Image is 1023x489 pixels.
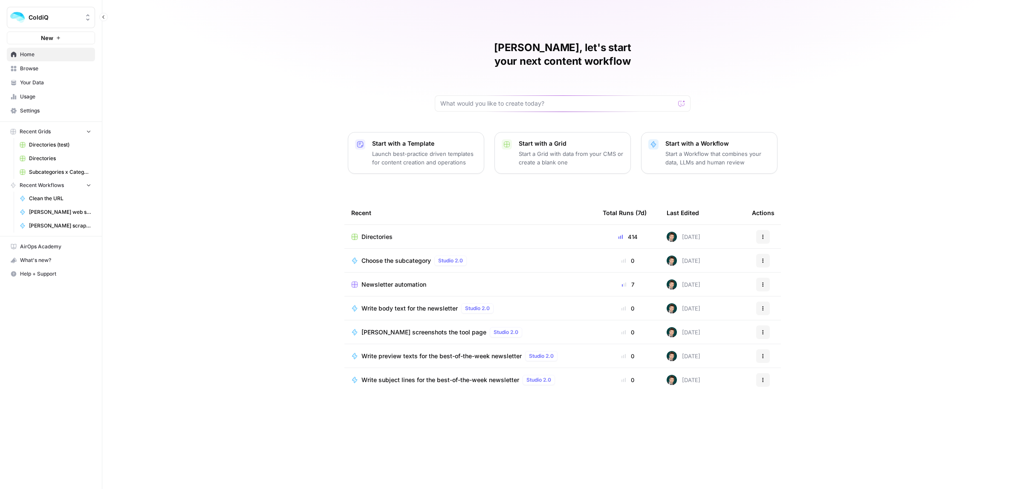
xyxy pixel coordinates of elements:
[20,65,91,72] span: Browse
[16,192,95,205] a: Clean the URL
[351,375,589,385] a: Write subject lines for the best-of-the-week newsletterStudio 2.0
[603,201,647,224] div: Total Runs (7d)
[351,201,589,224] div: Recent
[351,303,589,314] a: Write body text for the newsletterStudio 2.0
[667,327,700,337] div: [DATE]
[667,327,677,337] img: 992gdyty1pe6t0j61jgrcag3mgyd
[361,256,431,265] span: Choose the subcategory
[29,13,80,22] span: ColdiQ
[603,233,653,241] div: 414
[494,328,518,336] span: Studio 2.0
[440,99,675,108] input: What would you like to create today?
[603,280,653,289] div: 7
[667,351,700,361] div: [DATE]
[361,280,426,289] span: Newsletter automation
[667,232,700,242] div: [DATE]
[435,41,691,68] h1: [PERSON_NAME], let's start your next content workflow
[7,240,95,253] a: AirOps Academy
[29,222,91,230] span: [PERSON_NAME] scraping the tool page
[529,352,554,360] span: Studio 2.0
[7,104,95,118] a: Settings
[7,90,95,104] a: Usage
[667,303,700,314] div: [DATE]
[667,279,700,290] div: [DATE]
[667,375,677,385] img: 992gdyty1pe6t0j61jgrcag3mgyd
[667,279,677,290] img: 992gdyty1pe6t0j61jgrcag3mgyd
[665,150,770,167] p: Start a Workflow that combines your data, LLMs and human review
[29,155,91,162] span: Directories
[16,219,95,233] a: [PERSON_NAME] scraping the tool page
[603,352,653,360] div: 0
[361,376,519,384] span: Write subject lines for the best-of-the-week newsletter
[351,256,589,266] a: Choose the subcategoryStudio 2.0
[20,243,91,250] span: AirOps Academy
[519,139,624,148] p: Start with a Grid
[16,165,95,179] a: Subcategories x Categories
[351,351,589,361] a: Write preview texts for the best-of-the-week newsletterStudio 2.0
[372,150,477,167] p: Launch best-practice driven templates for content creation and operations
[7,7,95,28] button: Workspace: ColdiQ
[667,256,700,266] div: [DATE]
[603,376,653,384] div: 0
[667,375,700,385] div: [DATE]
[7,125,95,138] button: Recent Grids
[438,257,463,265] span: Studio 2.0
[526,376,551,384] span: Studio 2.0
[20,270,91,278] span: Help + Support
[20,181,64,189] span: Recent Workflows
[10,10,25,25] img: ColdiQ Logo
[7,48,95,61] a: Home
[7,179,95,192] button: Recent Workflows
[20,128,51,135] span: Recent Grids
[7,76,95,89] a: Your Data
[351,327,589,337] a: [PERSON_NAME] screenshots the tool pageStudio 2.0
[348,132,484,174] button: Start with a TemplateLaunch best-practice driven templates for content creation and operations
[7,32,95,44] button: New
[667,303,677,314] img: 992gdyty1pe6t0j61jgrcag3mgyd
[752,201,774,224] div: Actions
[351,233,589,241] a: Directories
[667,201,699,224] div: Last Edited
[361,328,486,337] span: [PERSON_NAME] screenshots the tool page
[7,62,95,75] a: Browse
[16,152,95,165] a: Directories
[7,267,95,281] button: Help + Support
[372,139,477,148] p: Start with a Template
[667,256,677,266] img: 992gdyty1pe6t0j61jgrcag3mgyd
[7,253,95,267] button: What's new?
[361,352,522,360] span: Write preview texts for the best-of-the-week newsletter
[603,256,653,265] div: 0
[603,328,653,337] div: 0
[603,304,653,313] div: 0
[20,107,91,115] span: Settings
[20,79,91,86] span: Your Data
[361,233,393,241] span: Directories
[519,150,624,167] p: Start a Grid with data from your CMS or create a blank one
[667,351,677,361] img: 992gdyty1pe6t0j61jgrcag3mgyd
[465,305,490,312] span: Studio 2.0
[29,195,91,202] span: Clean the URL
[667,232,677,242] img: 992gdyty1pe6t0j61jgrcag3mgyd
[351,280,589,289] a: Newsletter automation
[29,141,91,149] span: Directories (test)
[29,208,91,216] span: [PERSON_NAME] web search -> find social media
[665,139,770,148] p: Start with a Workflow
[641,132,777,174] button: Start with a WorkflowStart a Workflow that combines your data, LLMs and human review
[361,304,458,313] span: Write body text for the newsletter
[41,34,53,42] span: New
[16,138,95,152] a: Directories (test)
[16,205,95,219] a: [PERSON_NAME] web search -> find social media
[494,132,631,174] button: Start with a GridStart a Grid with data from your CMS or create a blank one
[20,51,91,58] span: Home
[29,168,91,176] span: Subcategories x Categories
[20,93,91,101] span: Usage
